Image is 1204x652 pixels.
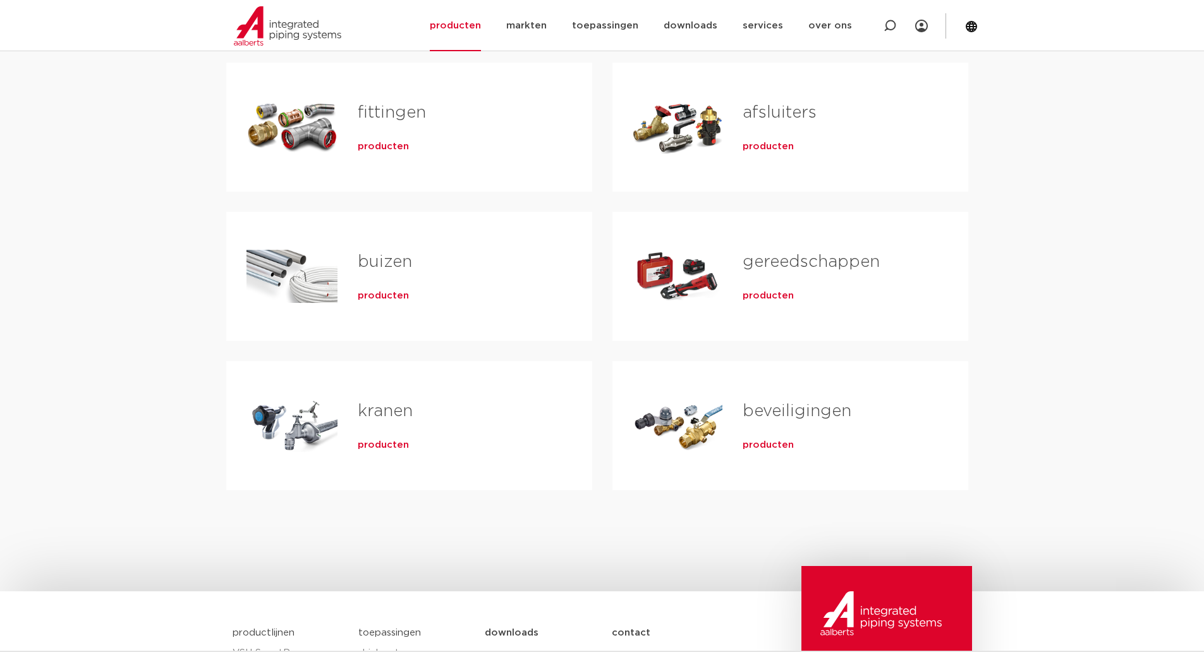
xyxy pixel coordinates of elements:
a: producten [358,290,409,302]
a: beveiligingen [743,403,851,419]
a: contact [612,617,739,649]
a: kranen [358,403,413,419]
a: producten [743,290,794,302]
a: productlijnen [233,628,295,637]
a: producten [358,140,409,153]
a: buizen [358,254,412,270]
a: producten [743,439,794,452]
a: producten [358,439,409,452]
a: gereedschappen [743,254,880,270]
a: producten [743,140,794,153]
a: downloads [485,617,612,649]
a: fittingen [358,104,426,121]
a: toepassingen [358,628,421,637]
a: afsluiters [743,104,817,121]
